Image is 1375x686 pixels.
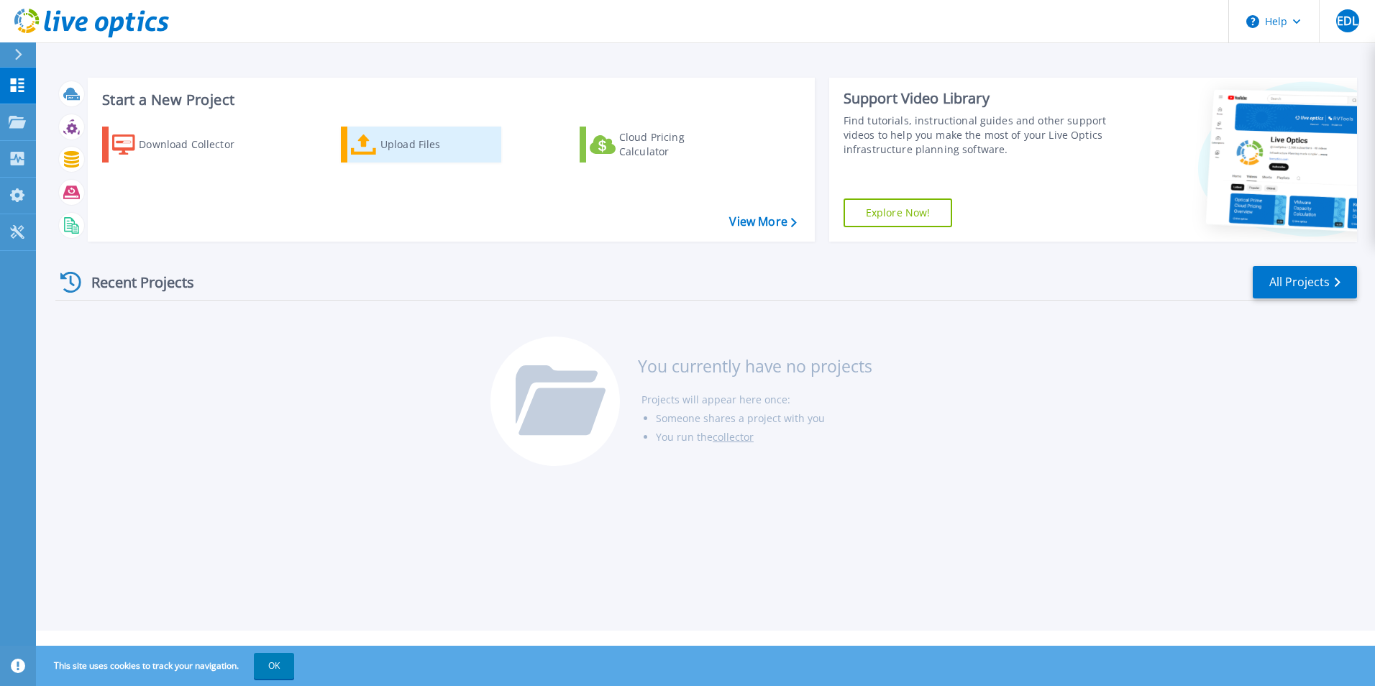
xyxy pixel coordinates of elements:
div: Upload Files [380,130,495,159]
span: This site uses cookies to track your navigation. [40,653,294,679]
h3: Start a New Project [102,92,796,108]
div: Support Video Library [844,89,1113,108]
a: Upload Files [341,127,501,163]
li: Projects will appear here once: [641,390,872,409]
a: collector [713,430,754,444]
li: You run the [656,428,872,447]
a: Cloud Pricing Calculator [580,127,740,163]
div: Cloud Pricing Calculator [619,130,734,159]
div: Recent Projects [55,265,214,300]
a: All Projects [1253,266,1357,298]
button: OK [254,653,294,679]
li: Someone shares a project with you [656,409,872,428]
div: Download Collector [139,130,254,159]
a: View More [729,215,796,229]
h3: You currently have no projects [638,358,872,374]
div: Find tutorials, instructional guides and other support videos to help you make the most of your L... [844,114,1113,157]
span: EDL [1337,15,1358,27]
a: Explore Now! [844,198,953,227]
a: Download Collector [102,127,262,163]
